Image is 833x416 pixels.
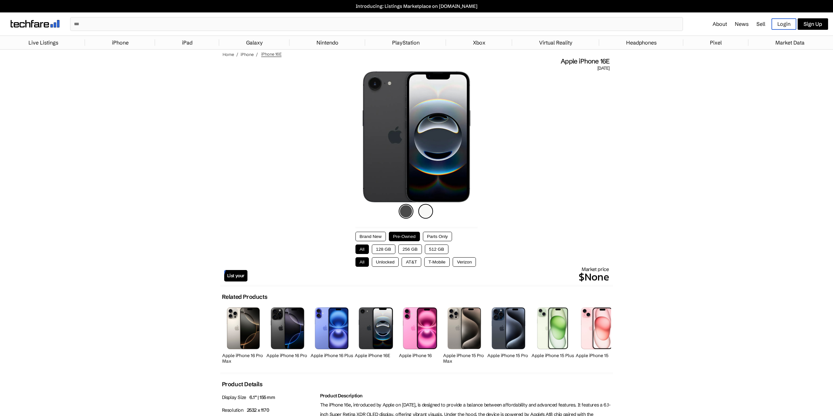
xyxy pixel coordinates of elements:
[537,307,568,349] img: iPhone 15 Plus
[179,36,196,49] a: iPad
[222,406,317,415] p: Resolution
[403,307,437,349] img: iPhone 16
[453,257,476,267] button: Verizon
[576,353,618,358] h2: Apple iPhone 15
[402,257,421,267] button: AT&T
[372,257,399,267] button: Unlocked
[313,36,342,49] a: Nintendo
[247,269,609,285] p: $None
[355,257,369,267] button: All
[423,232,452,241] button: Parts Only
[247,266,609,285] div: Market price
[320,393,611,399] h2: Product Description
[713,21,727,27] a: About
[487,353,530,358] h2: Apple iPhone 15 Pro
[315,307,349,349] img: iPhone 16 Plus
[561,57,609,65] span: Apple iPhone 16E
[398,244,422,254] button: 256 GB
[597,65,609,71] span: [DATE]
[771,18,796,30] a: Login
[222,293,267,300] h2: Related Products
[271,307,304,349] img: iPhone 16 Pro
[256,52,258,57] span: /
[223,52,234,57] a: Home
[355,353,397,358] h2: Apple iPhone 16E
[447,307,481,349] img: iPhone 15 Pro Max
[399,304,442,366] a: iPhone 16 Apple iPhone 16
[532,353,574,358] h2: Apple iPhone 15 Plus
[355,244,369,254] button: All
[243,36,266,49] a: Galaxy
[247,407,269,413] span: 2532 x 1170
[536,36,576,49] a: Virtual Reality
[25,36,62,49] a: Live Listings
[581,307,613,349] img: iPhone 15
[261,51,281,57] span: iPhone 16E
[756,21,765,27] a: Sell
[389,232,420,241] button: Pre-Owned
[443,304,486,366] a: iPhone 15 Pro Max Apple iPhone 15 Pro Max
[3,3,830,9] a: Introducing: Listings Marketplace on [DOMAIN_NAME]
[241,52,254,57] a: iPhone
[222,393,317,402] p: Display Size
[470,36,489,49] a: Xbox
[487,304,530,366] a: iPhone 15 Pro Apple iPhone 15 Pro
[236,52,238,57] span: /
[399,353,442,358] h2: Apple iPhone 16
[399,204,413,219] img: black-icon
[222,381,263,388] h2: Product Details
[109,36,132,49] a: iPhone
[355,304,397,366] a: iPhone 16E Apple iPhone 16E
[389,36,423,49] a: PlayStation
[224,270,247,281] a: List your
[311,304,353,366] a: iPhone 16 Plus Apple iPhone 16 Plus
[363,71,470,202] img: iPhone 16E
[372,244,395,254] button: 128 GB
[798,18,828,30] a: Sign Up
[623,36,660,49] a: Headphones
[359,307,393,349] img: iPhone 16E
[311,353,353,358] h2: Apple iPhone 16 Plus
[735,21,749,27] a: News
[418,204,433,219] img: white-icon
[266,304,309,366] a: iPhone 16 Pro Apple iPhone 16 Pro
[443,353,486,364] h2: Apple iPhone 15 Pro Max
[227,307,260,349] img: iPhone 16 Pro Max
[707,36,725,49] a: Pixel
[227,273,244,279] span: List your
[222,353,265,364] h2: Apple iPhone 16 Pro Max
[492,307,526,349] img: iPhone 15 Pro
[266,353,309,358] h2: Apple iPhone 16 Pro
[425,244,448,254] button: 512 GB
[222,304,265,366] a: iPhone 16 Pro Max Apple iPhone 16 Pro Max
[355,232,386,241] button: Brand New
[10,20,60,27] img: techfare logo
[772,36,808,49] a: Market Data
[532,304,574,366] a: iPhone 15 Plus Apple iPhone 15 Plus
[424,257,450,267] button: T-Mobile
[576,304,618,366] a: iPhone 15 Apple iPhone 15
[249,394,275,400] span: 6.1” | 155 mm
